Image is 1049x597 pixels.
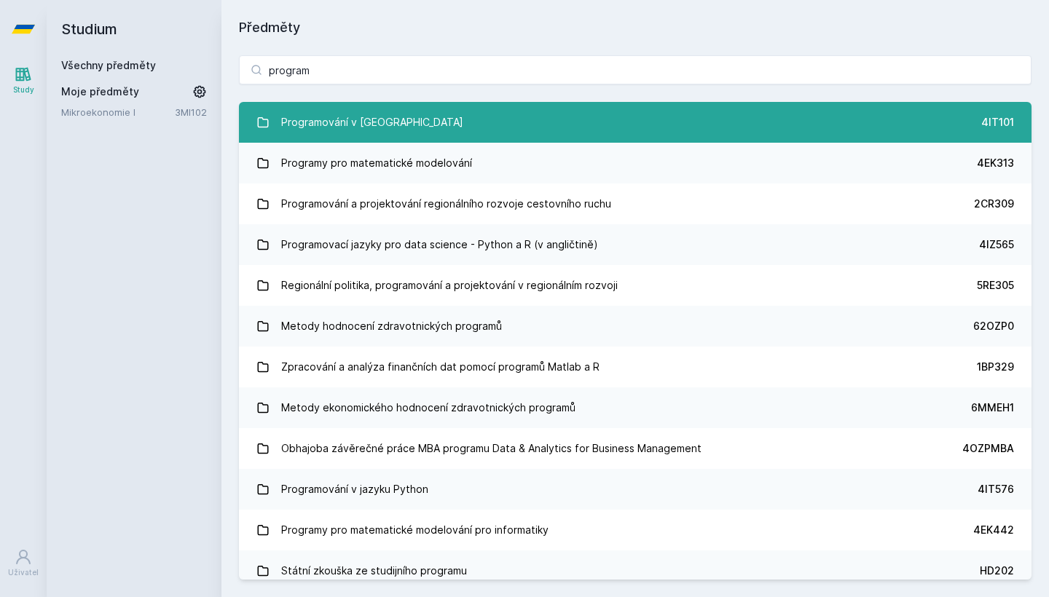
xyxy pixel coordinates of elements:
span: Moje předměty [61,84,139,99]
div: 1BP329 [977,360,1014,374]
div: Státní zkouška ze studijního programu [281,556,467,585]
a: Státní zkouška ze studijního programu HD202 [239,550,1032,591]
div: Uživatel [8,567,39,578]
a: Programovací jazyky pro data science - Python a R (v angličtině) 4IZ565 [239,224,1032,265]
div: Zpracování a analýza finančních dat pomocí programů Matlab a R [281,352,600,381]
a: Metody hodnocení zdravotnických programů 62OZP0 [239,306,1032,347]
div: 4IZ565 [979,237,1014,252]
div: Programovací jazyky pro data science - Python a R (v angličtině) [281,230,598,259]
div: Programy pro matematické modelování [281,149,472,178]
a: 3MI102 [175,106,207,118]
div: Regionální politika, programování a projektování v regionálním rozvoji [281,271,618,300]
a: Programování v [GEOGRAPHIC_DATA] 4IT101 [239,102,1032,143]
h1: Předměty [239,17,1032,38]
a: Programy pro matematické modelování 4EK313 [239,143,1032,183]
div: Programování a projektování regionálního rozvoje cestovního ruchu [281,189,611,218]
div: Metody ekonomického hodnocení zdravotnických programů [281,393,575,422]
a: Metody ekonomického hodnocení zdravotnických programů 6MMEH1 [239,387,1032,428]
a: Study [3,58,44,103]
div: 5RE305 [977,278,1014,293]
div: 2CR309 [974,197,1014,211]
div: 4EK442 [973,523,1014,537]
a: Zpracování a analýza finančních dat pomocí programů Matlab a R 1BP329 [239,347,1032,387]
div: Study [13,84,34,95]
div: 4OZPMBA [962,441,1014,456]
div: Programování v [GEOGRAPHIC_DATA] [281,108,463,137]
a: Programy pro matematické modelování pro informatiky 4EK442 [239,510,1032,550]
a: Programování a projektování regionálního rozvoje cestovního ruchu 2CR309 [239,183,1032,224]
div: 4IT101 [981,115,1014,130]
a: Mikroekonomie I [61,105,175,119]
div: Metody hodnocení zdravotnických programů [281,312,502,341]
div: Obhajoba závěrečné práce MBA programu Data & Analytics for Business Management [281,434,702,463]
div: Programy pro matematické modelování pro informatiky [281,515,549,545]
div: 6MMEH1 [971,400,1014,415]
a: Programování v jazyku Python 4IT576 [239,469,1032,510]
div: Programování v jazyku Python [281,475,428,504]
div: HD202 [980,564,1014,578]
a: Uživatel [3,541,44,585]
a: Všechny předměty [61,59,156,71]
input: Název nebo ident předmětu… [239,55,1032,84]
a: Regionální politika, programování a projektování v regionálním rozvoji 5RE305 [239,265,1032,306]
div: 62OZP0 [973,319,1014,333]
div: 4IT576 [978,482,1014,497]
a: Obhajoba závěrečné práce MBA programu Data & Analytics for Business Management 4OZPMBA [239,428,1032,469]
div: 4EK313 [977,156,1014,170]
